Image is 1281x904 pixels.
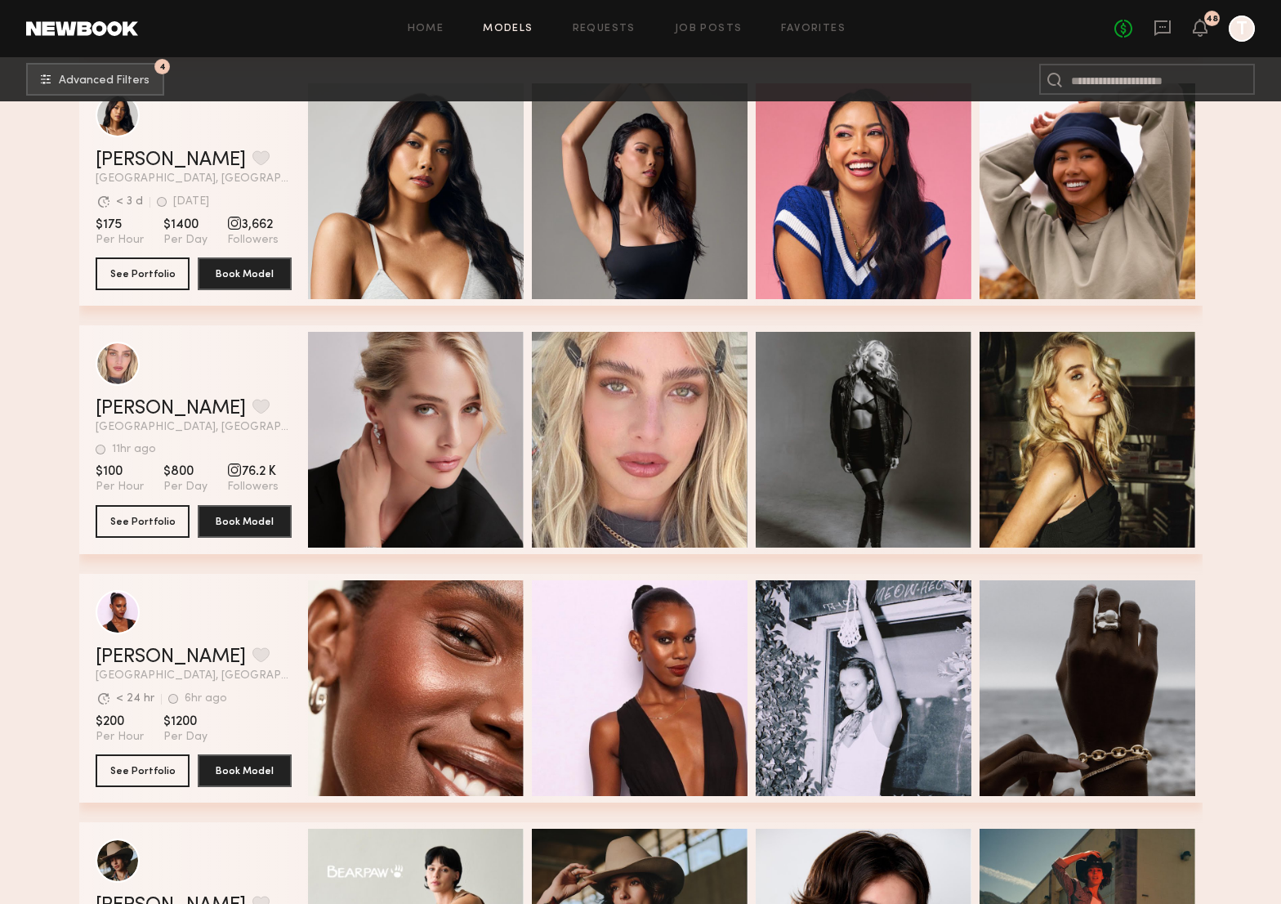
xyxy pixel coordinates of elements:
[573,24,636,34] a: Requests
[116,196,143,208] div: < 3 d
[173,196,209,208] div: [DATE]
[1206,15,1218,24] div: 48
[96,150,246,170] a: [PERSON_NAME]
[96,399,246,418] a: [PERSON_NAME]
[163,480,208,495] span: Per Day
[227,217,279,233] span: 3,662
[198,505,292,538] button: Book Model
[163,233,208,248] span: Per Day
[483,24,533,34] a: Models
[96,670,292,682] span: [GEOGRAPHIC_DATA], [GEOGRAPHIC_DATA]
[96,257,190,290] button: See Portfolio
[198,754,292,787] button: Book Model
[163,463,208,480] span: $800
[96,730,144,745] span: Per Hour
[185,693,227,705] div: 6hr ago
[227,480,279,495] span: Followers
[26,63,164,96] button: 4Advanced Filters
[96,754,190,787] button: See Portfolio
[163,714,208,730] span: $1200
[163,217,208,233] span: $1400
[96,422,292,433] span: [GEOGRAPHIC_DATA], [GEOGRAPHIC_DATA]
[96,714,144,730] span: $200
[59,75,150,87] span: Advanced Filters
[96,173,292,185] span: [GEOGRAPHIC_DATA], [GEOGRAPHIC_DATA]
[96,463,144,480] span: $100
[227,233,279,248] span: Followers
[159,63,166,70] span: 4
[198,257,292,290] button: Book Model
[96,505,190,538] button: See Portfolio
[408,24,444,34] a: Home
[227,463,279,480] span: 76.2 K
[96,647,246,667] a: [PERSON_NAME]
[96,480,144,495] span: Per Hour
[112,444,156,455] div: 11hr ago
[163,730,208,745] span: Per Day
[116,693,154,705] div: < 24 hr
[781,24,846,34] a: Favorites
[96,233,144,248] span: Per Hour
[1229,16,1255,42] a: T
[96,217,144,233] span: $175
[675,24,743,34] a: Job Posts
